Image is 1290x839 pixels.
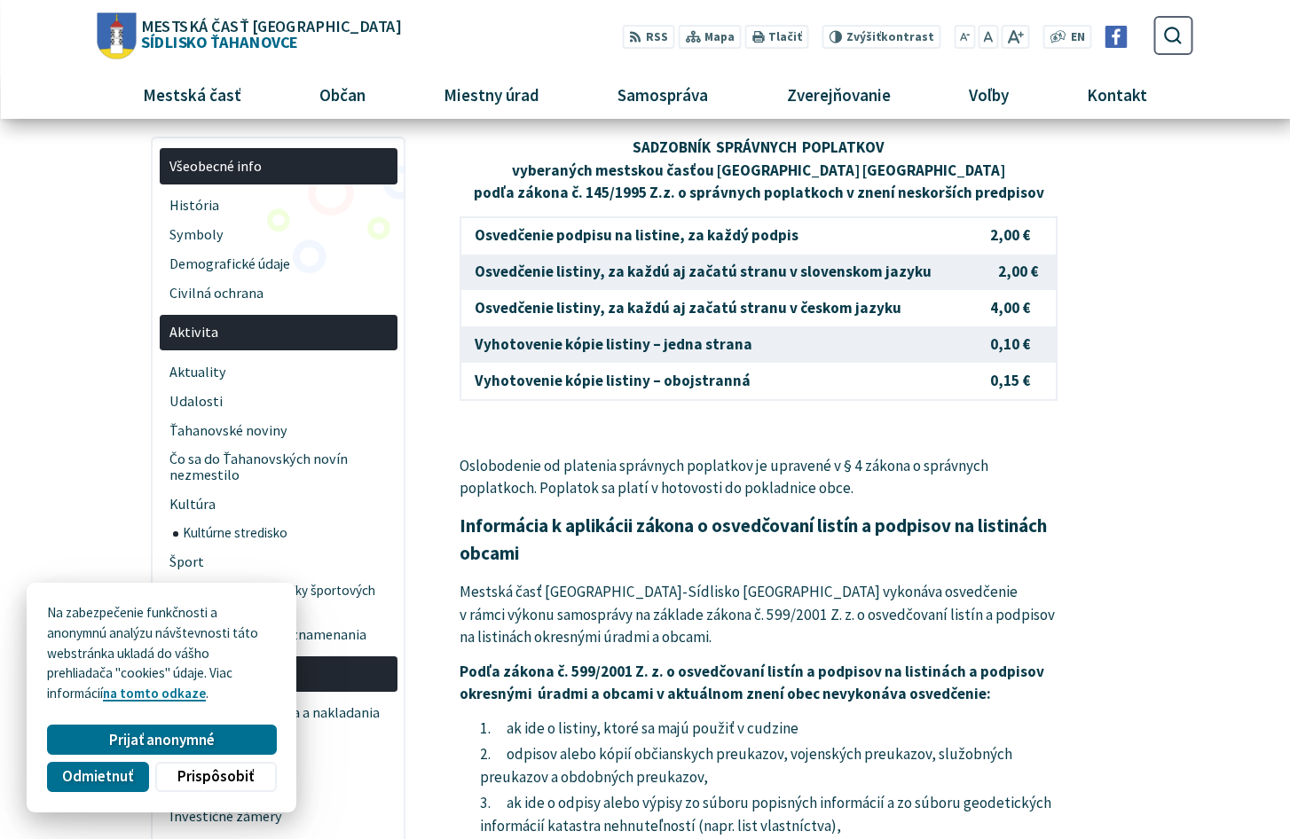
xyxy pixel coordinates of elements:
[412,71,572,119] a: Miestny úrad
[460,455,1058,500] p: Oslobodenie od platenia správnych poplatkov je upravené v § 4 zákona o správnych poplatkoch. Popl...
[678,25,741,49] a: Mapa
[62,767,133,786] span: Odmietnuť
[111,71,274,119] a: Mestská časť
[169,249,387,278] span: Demografické údaje
[754,71,923,119] a: Zverejňovanie
[512,161,1005,180] strong: vyberaných mestskou časťou [GEOGRAPHIC_DATA] [GEOGRAPHIC_DATA]
[160,315,397,351] a: Aktivita
[183,576,387,620] span: Prevádzkové poriadky športových ihrísk
[155,762,276,792] button: Prispôsobiť
[990,371,1030,390] strong: 0,15 €
[98,12,401,59] a: Logo Sídlisko Ťahanovce, prejsť na domovskú stránku.
[437,71,547,119] span: Miestny úrad
[160,191,397,220] a: História
[169,278,387,308] span: Civilná ochrana
[160,445,397,490] a: Čo sa do Ťahanovských novín nezmestilo
[173,576,397,620] a: Prevádzkové poriadky športových ihrísk
[1080,71,1153,119] span: Kontakt
[47,762,148,792] button: Odmietnuť
[183,520,387,548] span: Kultúrne stredisko
[177,767,254,786] span: Prispôsobiť
[47,725,276,755] button: Prijať anonymné
[169,220,387,249] span: Symboly
[169,490,387,520] span: Kultúra
[160,278,397,308] a: Civilná ochrana
[160,802,397,831] a: Investičné zámery
[611,71,715,119] span: Samospráva
[480,717,1058,741] li: ak ide o listiny, ktoré sa majú použiť v cudzine
[622,25,674,49] a: RSS
[936,71,1041,119] a: Voľby
[160,357,397,387] a: Aktuality
[160,416,397,445] a: Ťahanovské noviny
[990,334,1030,354] strong: 0,10 €
[160,387,397,416] a: Udalosti
[768,30,802,44] span: Tlačiť
[1002,25,1029,49] button: Zväčšiť veľkosť písma
[169,152,387,181] span: Všeobecné info
[160,249,397,278] a: Demografické údaje
[169,416,387,445] span: Ťahanovské noviny
[475,225,798,245] strong: Osvedčenie podpisu na listine, za každý podpis
[141,18,400,34] span: Mestská časť [GEOGRAPHIC_DATA]
[287,71,398,119] a: Občan
[460,662,1044,704] strong: Podľa zákona č. 599/2001 Z. z. o osvedčovaní listín a podpisov na listinách a podpisov okresnými ...
[998,262,1038,281] strong: 2,00 €
[744,25,808,49] button: Tlačiť
[846,30,934,44] span: kontrast
[173,520,397,548] a: Kultúrne stredisko
[169,445,387,490] span: Čo sa do Ťahanovských novín nezmestilo
[474,183,1044,202] strong: podľa zákona č. 145/1995 Z.z. o správnych poplatkoch v znení neskorších predpisov
[160,490,397,520] a: Kultúra
[460,581,1058,649] p: Mestská časť [GEOGRAPHIC_DATA]-Sídlisko [GEOGRAPHIC_DATA] vykonáva osvedčenie v rámci výkonu samo...
[822,25,940,49] button: Zvýšiťkontrast
[47,603,276,704] p: Na zabezpečenie funkčnosti a anonymnú analýzu návštevnosti táto webstránka ukladá do vášho prehli...
[109,731,215,749] span: Prijať anonymné
[586,71,741,119] a: Samospráva
[169,318,387,348] span: Aktivita
[169,191,387,220] span: História
[646,28,668,47] span: RSS
[137,71,248,119] span: Mestská časť
[460,514,1047,565] strong: Informácia k aplikácii zákona o osvedčovaní listín a podpisov na listinách obcami
[136,18,400,50] span: Sídlisko Ťahanovce
[160,148,397,184] a: Všeobecné info
[780,71,897,119] span: Zverejňovanie
[160,220,397,249] a: Symboly
[1054,71,1179,119] a: Kontakt
[962,71,1015,119] span: Voľby
[979,25,998,49] button: Nastaviť pôvodnú veľkosť písma
[704,28,735,47] span: Mapa
[480,792,1058,837] li: ak ide o odpisy alebo výpisy zo súboru popisných informácií a zo súboru geodetických informácií k...
[633,137,885,157] strong: SADZOBNÍK SPRÁVNYCH POPLATKOV
[103,685,206,702] a: na tomto odkaze
[954,25,975,49] button: Zmenšiť veľkosť písma
[475,262,932,281] strong: Osvedčenie listiny, za každú aj začatú stranu v slovenskom jazyku
[98,12,137,59] img: Prejsť na domovskú stránku
[1066,28,1089,47] a: EN
[475,298,901,318] strong: Osvedčenie listiny, za každú aj začatú stranu v českom jazyku
[990,225,1030,245] strong: 2,00 €
[480,743,1058,788] li: odpisov alebo kópií občianskych preukazov, vojenských preukazov, služobných preukazov a obdobných...
[169,387,387,416] span: Udalosti
[169,357,387,387] span: Aktuality
[1071,28,1085,47] span: EN
[990,298,1030,318] strong: 4,00 €
[475,334,752,354] strong: Vyhotovenie kópie listiny – jedna strana
[169,547,387,576] span: Šport
[475,371,751,390] strong: Vyhotovenie kópie listiny – obojstranná
[160,547,397,576] a: Šport
[313,71,373,119] span: Občan
[169,802,387,831] span: Investičné zámery
[1105,26,1128,48] img: Prejsť na Facebook stránku
[846,29,881,44] span: Zvýšiť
